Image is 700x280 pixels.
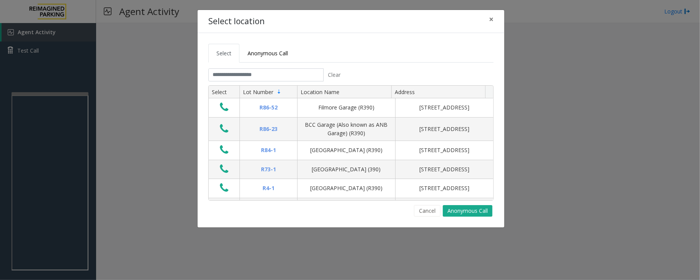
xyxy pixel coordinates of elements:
[395,88,415,96] span: Address
[248,50,288,57] span: Anonymous Call
[243,88,273,96] span: Lot Number
[301,88,339,96] span: Location Name
[244,165,293,174] div: R73-1
[216,50,231,57] span: Select
[400,103,489,112] div: [STREET_ADDRESS]
[209,86,493,200] div: Data table
[208,15,264,28] h4: Select location
[244,146,293,154] div: R84-1
[302,165,391,174] div: [GEOGRAPHIC_DATA] (390)
[400,125,489,133] div: [STREET_ADDRESS]
[400,165,489,174] div: [STREET_ADDRESS]
[302,103,391,112] div: Filmore Garage (R390)
[302,121,391,138] div: BCC Garage (Also known as ANB Garage) (R390)
[276,89,282,95] span: Sortable
[324,68,345,81] button: Clear
[302,184,391,192] div: [GEOGRAPHIC_DATA] (R390)
[489,14,494,25] span: ×
[209,86,239,99] th: Select
[400,146,489,154] div: [STREET_ADDRESS]
[244,125,293,133] div: R86-23
[484,10,499,29] button: Close
[244,184,293,192] div: R4-1
[244,103,293,112] div: R86-52
[414,205,441,217] button: Cancel
[400,184,489,192] div: [STREET_ADDRESS]
[443,205,492,217] button: Anonymous Call
[208,44,494,63] ul: Tabs
[302,146,391,154] div: [GEOGRAPHIC_DATA] (R390)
